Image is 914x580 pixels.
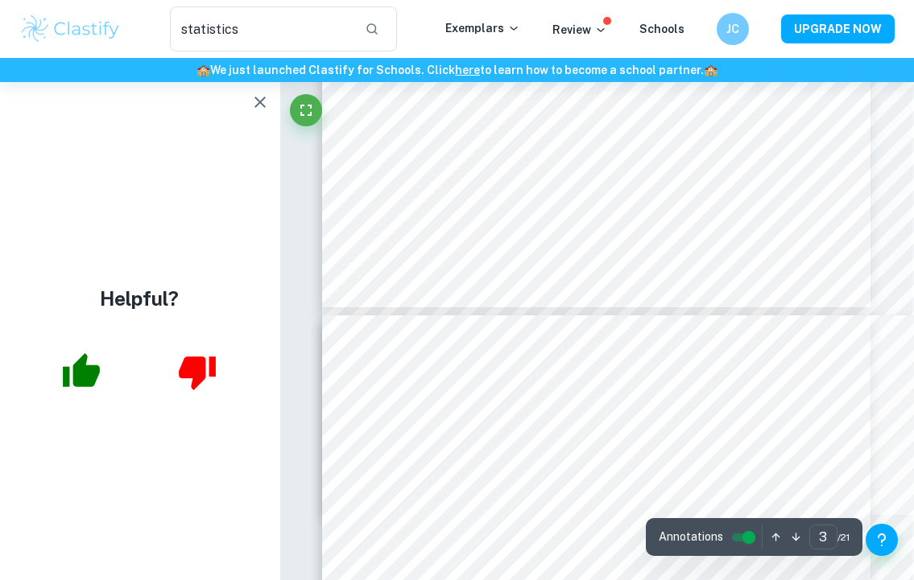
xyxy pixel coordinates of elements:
span: 🏫 [196,64,210,76]
input: Search for any exemplars... [170,6,351,51]
h4: Helpful? [100,284,179,313]
h6: We just launched Clastify for Schools. Click to learn how to become a school partner. [3,61,911,79]
img: Clastify logo [19,13,122,45]
span: / 21 [837,530,850,545]
p: Exemplars [445,19,520,37]
a: Schools [639,23,684,35]
button: UPGRADE NOW [781,14,895,43]
span: Annotations [659,529,723,545]
p: Review [552,21,607,39]
button: Help and Feedback [866,524,898,556]
button: Fullscreen [290,94,322,126]
span: 🏫 [704,64,718,76]
a: here [455,64,480,76]
button: JC [717,13,749,45]
h6: JC [724,20,742,38]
